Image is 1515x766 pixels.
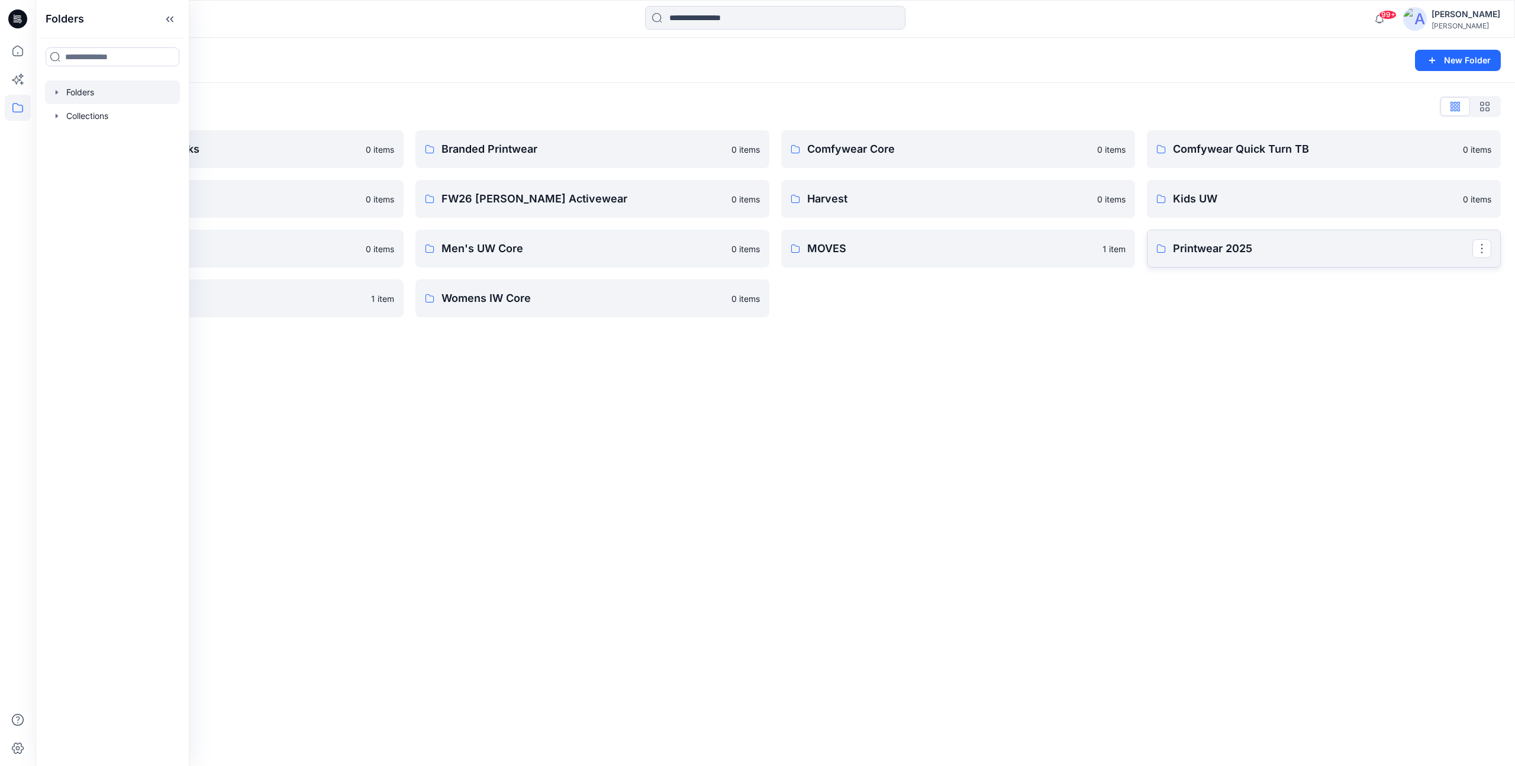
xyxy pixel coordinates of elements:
[731,292,760,305] p: 0 items
[50,279,404,317] a: Scrubs1 item
[1432,7,1500,21] div: [PERSON_NAME]
[731,143,760,156] p: 0 items
[50,130,404,168] a: Activewear Core Blocks0 items
[441,191,724,207] p: FW26 [PERSON_NAME] Activewear
[441,240,724,257] p: Men's UW Core
[807,240,1095,257] p: MOVES
[781,230,1135,268] a: MOVES1 item
[76,290,364,307] p: Scrubs
[1103,243,1126,255] p: 1 item
[76,191,359,207] p: EcoSmart
[731,243,760,255] p: 0 items
[731,193,760,205] p: 0 items
[1403,7,1427,31] img: avatar
[1097,193,1126,205] p: 0 items
[1147,180,1501,218] a: Kids UW0 items
[366,193,394,205] p: 0 items
[441,290,724,307] p: Womens IW Core
[50,180,404,218] a: EcoSmart0 items
[1463,143,1491,156] p: 0 items
[1432,21,1500,30] div: [PERSON_NAME]
[76,141,359,157] p: Activewear Core Blocks
[807,191,1090,207] p: Harvest
[1173,191,1456,207] p: Kids UW
[76,240,359,257] p: Makersight Testing
[781,130,1135,168] a: Comfywear Core0 items
[1379,10,1397,20] span: 99+
[1147,130,1501,168] a: Comfywear Quick Turn TB0 items
[1147,230,1501,268] a: Printwear 2025
[415,130,769,168] a: Branded Printwear0 items
[1415,50,1501,71] button: New Folder
[441,141,724,157] p: Branded Printwear
[366,243,394,255] p: 0 items
[1097,143,1126,156] p: 0 items
[781,180,1135,218] a: Harvest0 items
[415,230,769,268] a: Men's UW Core0 items
[1173,141,1456,157] p: Comfywear Quick Turn TB
[366,143,394,156] p: 0 items
[807,141,1090,157] p: Comfywear Core
[415,279,769,317] a: Womens IW Core0 items
[1463,193,1491,205] p: 0 items
[415,180,769,218] a: FW26 [PERSON_NAME] Activewear0 items
[371,292,394,305] p: 1 item
[50,230,404,268] a: Makersight Testing0 items
[1173,240,1472,257] p: Printwear 2025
